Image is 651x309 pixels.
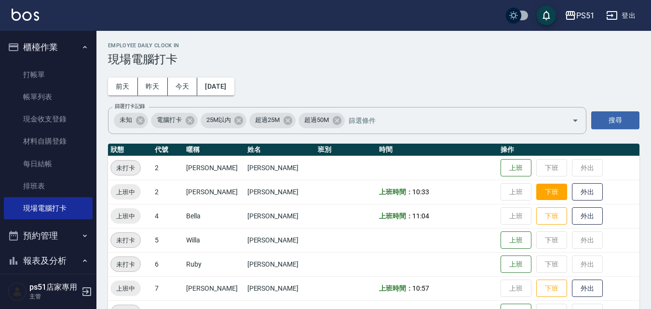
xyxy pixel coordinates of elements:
span: 10:33 [412,188,429,196]
span: 未知 [114,115,138,125]
span: 超過25M [249,115,285,125]
img: Logo [12,9,39,21]
button: 上班 [501,255,531,273]
button: 前天 [108,78,138,95]
td: 2 [152,156,184,180]
a: 每日結帳 [4,153,93,175]
td: Ruby [184,252,244,276]
div: 超過25M [249,113,296,128]
div: PS51 [576,10,595,22]
a: 帳單列表 [4,86,93,108]
b: 上班時間： [379,212,413,220]
span: 上班中 [110,211,141,221]
button: 報表及分析 [4,248,93,273]
div: 25M以內 [201,113,247,128]
button: 上班 [501,159,531,177]
th: 姓名 [245,144,316,156]
span: 電腦打卡 [151,115,188,125]
span: 25M以內 [201,115,237,125]
th: 時間 [377,144,498,156]
button: 昨天 [138,78,168,95]
td: [PERSON_NAME] [184,180,244,204]
td: 4 [152,204,184,228]
button: [DATE] [197,78,234,95]
a: 打帳單 [4,64,93,86]
th: 代號 [152,144,184,156]
td: [PERSON_NAME] [184,156,244,180]
td: [PERSON_NAME] [245,180,316,204]
button: 櫃檯作業 [4,35,93,60]
button: 下班 [536,207,567,225]
button: 外出 [572,280,603,297]
td: 7 [152,276,184,300]
button: 外出 [572,183,603,201]
span: 超過50M [298,115,335,125]
h2: Employee Daily Clock In [108,42,639,49]
button: save [537,6,556,25]
div: 未知 [114,113,148,128]
h3: 現場電腦打卡 [108,53,639,66]
img: Person [8,282,27,301]
td: 6 [152,252,184,276]
td: [PERSON_NAME] [184,276,244,300]
div: 電腦打卡 [151,113,198,128]
button: 下班 [536,184,567,201]
td: [PERSON_NAME] [245,276,316,300]
p: 主管 [29,292,79,301]
label: 篩選打卡記錄 [115,103,145,110]
span: 未打卡 [111,235,140,245]
td: Willa [184,228,244,252]
button: 登出 [602,7,639,25]
button: 預約管理 [4,223,93,248]
button: PS51 [561,6,598,26]
th: 操作 [498,144,639,156]
span: 上班中 [110,187,141,197]
td: [PERSON_NAME] [245,156,316,180]
button: 今天 [168,78,198,95]
a: 現場電腦打卡 [4,197,93,219]
button: Open [568,113,583,128]
span: 11:04 [412,212,429,220]
td: 5 [152,228,184,252]
a: 排班表 [4,175,93,197]
td: Bella [184,204,244,228]
div: 超過50M [298,113,345,128]
button: 搜尋 [591,111,639,129]
button: 外出 [572,207,603,225]
input: 篩選條件 [346,112,555,129]
span: 未打卡 [111,259,140,269]
b: 上班時間： [379,284,413,292]
a: 材料自購登錄 [4,130,93,152]
td: [PERSON_NAME] [245,228,316,252]
a: 現金收支登錄 [4,108,93,130]
th: 班別 [315,144,376,156]
td: 2 [152,180,184,204]
th: 暱稱 [184,144,244,156]
th: 狀態 [108,144,152,156]
span: 上班中 [110,283,141,294]
button: 下班 [536,280,567,297]
td: [PERSON_NAME] [245,204,316,228]
td: [PERSON_NAME] [245,252,316,276]
h5: ps51店家專用 [29,282,79,292]
b: 上班時間： [379,188,413,196]
button: 上班 [501,231,531,249]
span: 10:57 [412,284,429,292]
span: 未打卡 [111,163,140,173]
